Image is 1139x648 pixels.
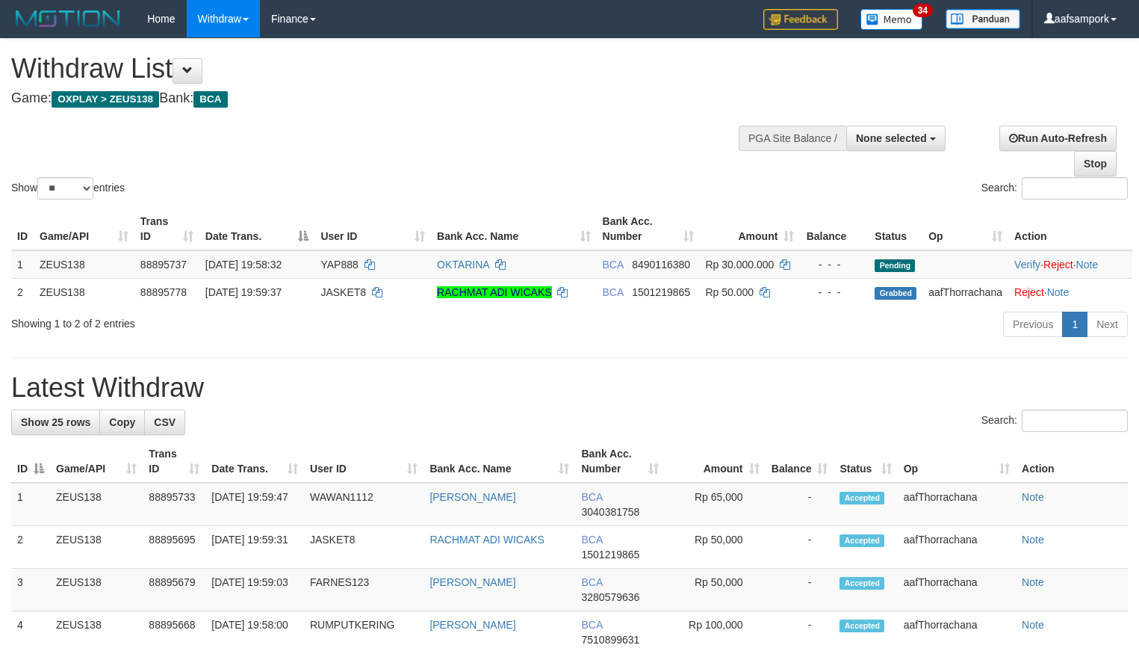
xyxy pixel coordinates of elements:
[429,619,515,631] a: [PERSON_NAME]
[429,576,515,588] a: [PERSON_NAME]
[839,492,884,504] span: Accepted
[665,440,766,483] th: Amount: activate to sort column ascending
[981,410,1128,432] label: Search:
[429,534,544,546] a: RACHMAT ADI WICAKS
[575,440,664,483] th: Bank Acc. Number: activate to sort column ascending
[144,410,185,435] a: CSV
[154,416,176,428] span: CSV
[839,534,884,547] span: Accepted
[205,569,304,611] td: [DATE] 19:59:03
[11,54,745,84] h1: Withdraw List
[1022,619,1044,631] a: Note
[11,7,125,30] img: MOTION_logo.png
[597,208,700,250] th: Bank Acc. Number: activate to sort column ascending
[700,208,801,250] th: Amount: activate to sort column ascending
[193,91,227,108] span: BCA
[140,259,187,271] span: 88895737
[1022,410,1128,432] input: Search:
[437,286,552,298] a: RACHMAT ADI WICAKS
[898,483,1016,526] td: aafThorrachana
[834,440,897,483] th: Status: activate to sort column ascending
[875,287,916,300] span: Grabbed
[1003,312,1063,337] a: Previous
[134,208,199,250] th: Trans ID: activate to sort column ascending
[143,440,205,483] th: Trans ID: activate to sort column ascending
[913,4,933,17] span: 34
[603,259,624,271] span: BCA
[304,526,423,569] td: JASKET8
[34,208,134,250] th: Game/API: activate to sort column ascending
[143,483,205,526] td: 88895733
[11,373,1128,403] h1: Latest Withdraw
[581,506,639,518] span: Copy 3040381758 to clipboard
[1016,440,1128,483] th: Action
[706,286,754,298] span: Rp 50.000
[846,126,946,151] button: None selected
[1022,576,1044,588] a: Note
[860,9,923,30] img: Button%20Memo.svg
[11,250,34,279] td: 1
[320,286,366,298] span: JASKET8
[898,440,1016,483] th: Op: activate to sort column ascending
[581,619,602,631] span: BCA
[34,250,134,279] td: ZEUS138
[806,257,863,272] div: - - -
[856,132,927,144] span: None selected
[320,259,358,271] span: YAP888
[766,440,834,483] th: Balance: activate to sort column ascending
[50,526,143,569] td: ZEUS138
[766,526,834,569] td: -
[1008,208,1132,250] th: Action
[11,177,125,200] label: Show entries
[11,278,34,306] td: 2
[50,483,143,526] td: ZEUS138
[11,410,100,435] a: Show 25 rows
[304,440,423,483] th: User ID: activate to sort column ascending
[999,126,1117,151] a: Run Auto-Refresh
[1022,491,1044,503] a: Note
[875,259,915,272] span: Pending
[11,569,50,611] td: 3
[1062,312,1087,337] a: 1
[143,526,205,569] td: 88895695
[109,416,135,428] span: Copy
[632,259,690,271] span: Copy 8490116380 to clipboard
[50,440,143,483] th: Game/API: activate to sort column ascending
[11,208,34,250] th: ID
[11,91,745,106] h4: Game: Bank:
[581,591,639,603] span: Copy 3280579636 to clipboard
[581,576,602,588] span: BCA
[1043,259,1073,271] a: Reject
[1008,278,1132,306] td: ·
[839,577,884,590] span: Accepted
[898,569,1016,611] td: aafThorrachana
[898,526,1016,569] td: aafThorrachana
[766,569,834,611] td: -
[603,286,624,298] span: BCA
[1014,259,1040,271] a: Verify
[1087,312,1128,337] a: Next
[304,483,423,526] td: WAWAN1112
[665,483,766,526] td: Rp 65,000
[11,483,50,526] td: 1
[581,549,639,561] span: Copy 1501219865 to clipboard
[869,208,922,250] th: Status
[922,278,1008,306] td: aafThorrachana
[50,569,143,611] td: ZEUS138
[437,259,489,271] a: OKTARINA
[806,285,863,300] div: - - -
[431,208,596,250] th: Bank Acc. Name: activate to sort column ascending
[140,286,187,298] span: 88895778
[34,278,134,306] td: ZEUS138
[981,177,1128,200] label: Search:
[581,634,639,646] span: Copy 7510899631 to clipboard
[21,416,90,428] span: Show 25 rows
[763,9,838,30] img: Feedback.jpg
[1022,534,1044,546] a: Note
[706,259,775,271] span: Rp 30.000.000
[1022,177,1128,200] input: Search:
[304,569,423,611] td: FARNES123
[665,526,766,569] td: Rp 50,000
[52,91,159,108] span: OXPLAY > ZEUS138
[199,208,315,250] th: Date Trans.: activate to sort column descending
